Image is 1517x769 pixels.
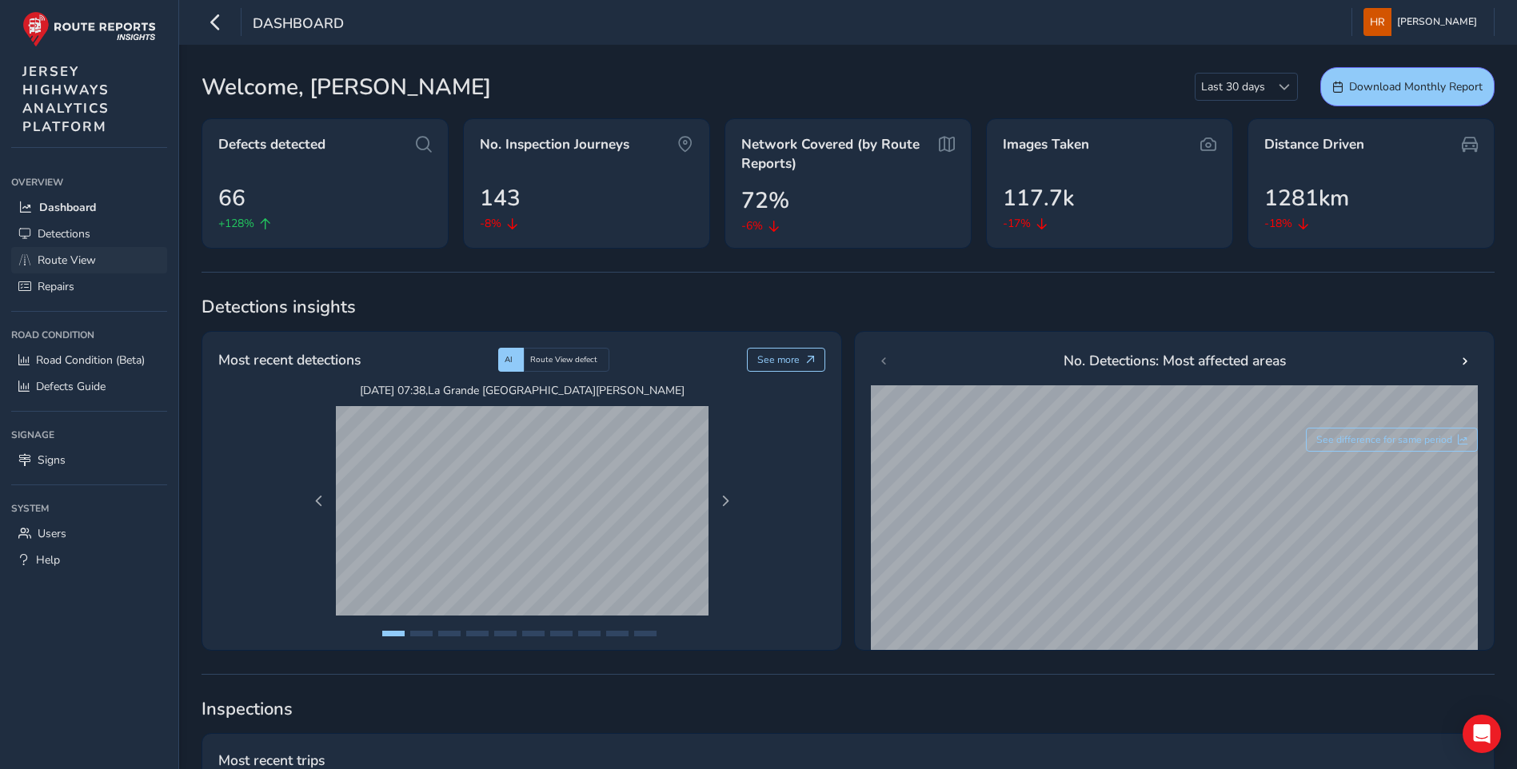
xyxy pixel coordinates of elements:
button: Next Page [714,490,737,512]
span: Distance Driven [1264,135,1364,154]
span: Defects detected [218,135,325,154]
span: Help [36,552,60,568]
a: Help [11,547,167,573]
button: Page 7 [550,631,573,636]
button: Page 8 [578,631,601,636]
span: 72% [741,184,789,217]
span: 66 [218,181,246,215]
span: Inspections [202,697,1495,721]
span: Route View [38,253,96,268]
a: Users [11,520,167,547]
a: Dashboard [11,194,167,221]
a: Defects Guide [11,373,167,400]
span: Detections [38,226,90,241]
button: Page 5 [494,631,517,636]
div: Road Condition [11,323,167,347]
span: Defects Guide [36,379,106,394]
span: -8% [480,215,501,232]
span: See more [757,353,800,366]
span: Download Monthly Report [1349,79,1483,94]
a: Detections [11,221,167,247]
span: -18% [1264,215,1292,232]
img: diamond-layout [1363,8,1391,36]
span: JERSEY HIGHWAYS ANALYTICS PLATFORM [22,62,110,136]
button: Previous Page [308,490,330,512]
button: See more [747,348,826,372]
button: Page 6 [522,631,545,636]
span: [PERSON_NAME] [1397,8,1477,36]
a: Signs [11,447,167,473]
div: Open Intercom Messenger [1463,715,1501,753]
span: Dashboard [39,200,96,215]
span: Most recent detections [218,349,361,370]
span: AI [505,354,513,365]
button: Download Monthly Report [1320,67,1495,106]
span: See difference for same period [1316,433,1452,446]
span: Welcome, [PERSON_NAME] [202,70,491,104]
span: Road Condition (Beta) [36,353,145,368]
span: Dashboard [253,14,344,36]
span: -17% [1003,215,1031,232]
button: Page 4 [466,631,489,636]
div: Route View defect [524,348,609,372]
span: Detections insights [202,295,1495,319]
span: 117.7k [1003,181,1074,215]
div: System [11,496,167,520]
button: See difference for same period [1306,428,1479,452]
span: Route View defect [530,354,597,365]
span: -6% [741,217,763,234]
span: No. Detections: Most affected areas [1064,350,1286,371]
img: rr logo [22,11,156,47]
span: Network Covered (by Route Reports) [741,135,933,173]
button: [PERSON_NAME] [1363,8,1483,36]
div: Overview [11,170,167,194]
div: AI [498,348,524,372]
span: No. Inspection Journeys [480,135,629,154]
button: Page 1 [382,631,405,636]
button: Page 10 [634,631,657,636]
span: 143 [480,181,521,215]
span: [DATE] 07:38 , La Grande [GEOGRAPHIC_DATA][PERSON_NAME] [336,383,709,398]
span: Repairs [38,279,74,294]
button: Page 3 [438,631,461,636]
span: Signs [38,452,66,468]
span: +128% [218,215,254,232]
button: Page 2 [410,631,433,636]
a: Repairs [11,273,167,300]
a: Route View [11,247,167,273]
button: Page 9 [606,631,629,636]
div: Signage [11,423,167,447]
span: 1281km [1264,181,1349,215]
span: Images Taken [1003,135,1089,154]
span: Users [38,526,66,541]
span: Last 30 days [1196,74,1271,100]
a: Road Condition (Beta) [11,347,167,373]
